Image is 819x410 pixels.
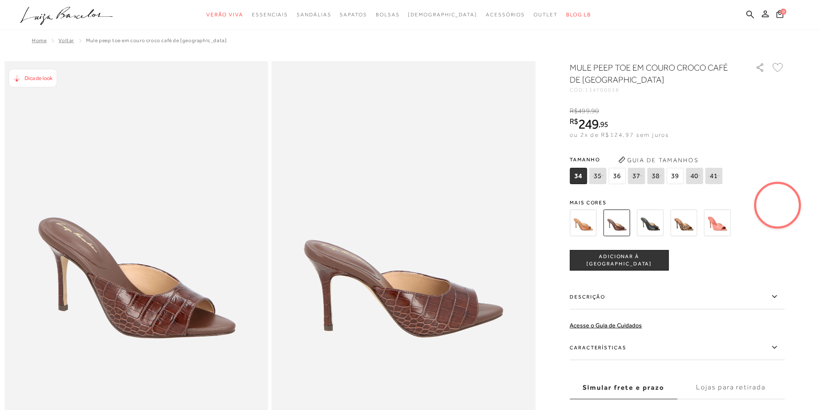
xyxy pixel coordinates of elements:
span: Sapatos [340,12,367,18]
span: ou 2x de R$124,97 sem juros [570,131,669,138]
label: Características [570,335,785,360]
img: MULE PEEP TOE EM COURO CROCO CAFÉ DE SALTO ALTO [603,210,630,236]
span: 95 [600,120,608,129]
span: Essenciais [252,12,288,18]
a: Home [32,37,46,43]
span: Dica de look [25,75,52,81]
div: CÓD: [570,87,742,92]
span: 249 [578,116,598,132]
i: , [590,107,599,115]
span: Bolsas [376,12,400,18]
span: 37 [628,168,645,184]
i: R$ [570,107,578,115]
span: 41 [705,168,722,184]
a: BLOG LB [566,7,591,23]
span: 90 [591,107,599,115]
img: MULE SALTO ALTO PAPAYA [704,210,730,236]
a: noSubCategoriesText [252,7,288,23]
span: 38 [647,168,664,184]
span: Verão Viva [206,12,243,18]
span: 34 [570,168,587,184]
a: noSubCategoriesText [408,7,477,23]
a: Acesse o Guia de Cuidados [570,322,642,329]
span: 36 [608,168,626,184]
a: Voltar [58,37,74,43]
button: ADICIONAR À [GEOGRAPHIC_DATA] [570,250,669,271]
label: Descrição [570,284,785,309]
span: Acessórios [486,12,525,18]
span: BLOG LB [566,12,591,18]
a: noSubCategoriesText [376,7,400,23]
i: , [598,120,608,128]
button: Guia de Tamanhos [615,153,701,167]
span: 499 [578,107,589,115]
h1: MULE PEEP TOE EM COURO CROCO CAFÉ DE [GEOGRAPHIC_DATA] [570,62,731,86]
span: 35 [589,168,606,184]
label: Lojas para retirada [677,376,785,399]
button: 0 [774,9,786,21]
img: MULE SALTO ALTO ONÇA [670,210,697,236]
i: R$ [570,117,578,125]
span: Tamanho [570,153,724,166]
a: noSubCategoriesText [534,7,558,23]
span: Outlet [534,12,558,18]
span: 39 [666,168,684,184]
img: MULE PEEP TOE EM COURO CROCO PRETO DE SALTO ALTO [637,210,663,236]
span: [DEMOGRAPHIC_DATA] [408,12,477,18]
span: 134700038 [585,87,620,93]
a: noSubCategoriesText [486,7,525,23]
label: Simular frete e prazo [570,376,677,399]
a: noSubCategoriesText [206,7,243,23]
span: ADICIONAR À [GEOGRAPHIC_DATA] [570,253,668,268]
a: noSubCategoriesText [340,7,367,23]
img: MULE PEEP TOE EM COURO CARAMELO PRETO DE SALTO ALTO [570,210,596,236]
span: 0 [780,9,786,15]
span: MULE PEEP TOE EM COURO CROCO CAFÉ DE [GEOGRAPHIC_DATA] [86,37,227,43]
span: Sandálias [297,12,331,18]
a: noSubCategoriesText [297,7,331,23]
span: 40 [686,168,703,184]
span: Mais cores [570,200,785,205]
